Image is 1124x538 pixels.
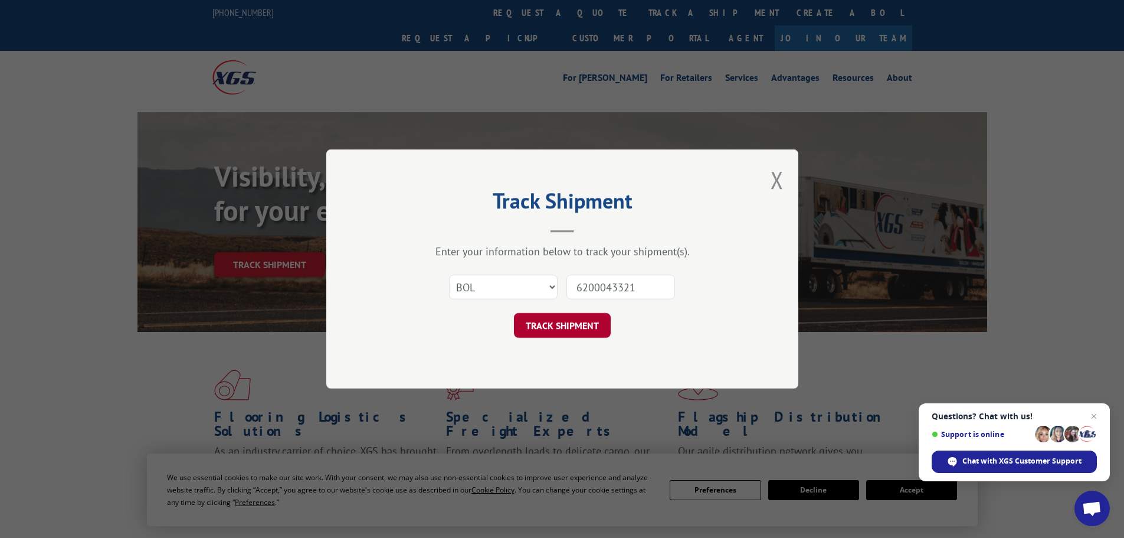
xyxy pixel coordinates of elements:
[932,412,1097,421] span: Questions? Chat with us!
[1087,409,1101,423] span: Close chat
[514,313,611,338] button: TRACK SHIPMENT
[932,451,1097,473] div: Chat with XGS Customer Support
[962,456,1082,467] span: Chat with XGS Customer Support
[1074,491,1110,526] div: Open chat
[932,430,1031,439] span: Support is online
[771,164,784,195] button: Close modal
[385,244,739,258] div: Enter your information below to track your shipment(s).
[566,275,675,299] input: Number(s)
[385,193,739,215] h2: Track Shipment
